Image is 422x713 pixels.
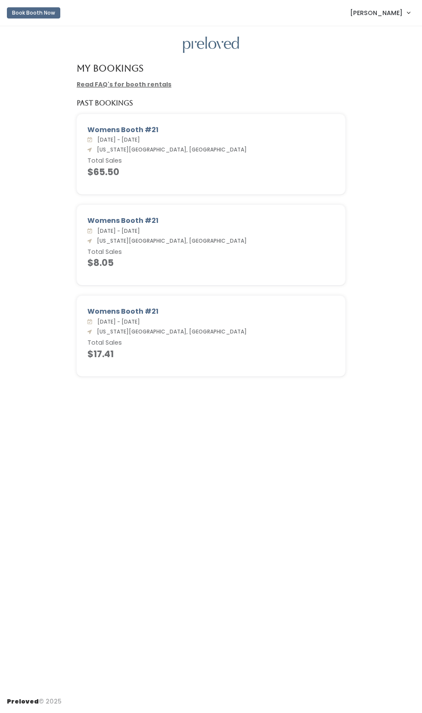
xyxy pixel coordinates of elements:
img: preloved logo [183,37,239,53]
span: [DATE] - [DATE] [94,318,140,325]
span: Preloved [7,697,39,706]
div: © 2025 [7,690,62,706]
h6: Total Sales [87,157,335,164]
h4: My Bookings [77,63,143,73]
span: [PERSON_NAME] [350,8,403,18]
span: [US_STATE][GEOGRAPHIC_DATA], [GEOGRAPHIC_DATA] [93,328,247,335]
h6: Total Sales [87,249,335,256]
span: [DATE] - [DATE] [94,136,140,143]
h6: Total Sales [87,340,335,346]
button: Book Booth Now [7,7,60,19]
a: Book Booth Now [7,3,60,22]
h4: $17.41 [87,349,335,359]
span: [US_STATE][GEOGRAPHIC_DATA], [GEOGRAPHIC_DATA] [93,146,247,153]
h4: $65.50 [87,167,335,177]
div: Womens Booth #21 [87,306,335,317]
h5: Past Bookings [77,99,133,107]
div: Womens Booth #21 [87,216,335,226]
a: [PERSON_NAME] [341,3,419,22]
div: Womens Booth #21 [87,125,335,135]
span: [DATE] - [DATE] [94,227,140,235]
a: Read FAQ's for booth rentals [77,80,171,89]
h4: $8.05 [87,258,335,268]
span: [US_STATE][GEOGRAPHIC_DATA], [GEOGRAPHIC_DATA] [93,237,247,244]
